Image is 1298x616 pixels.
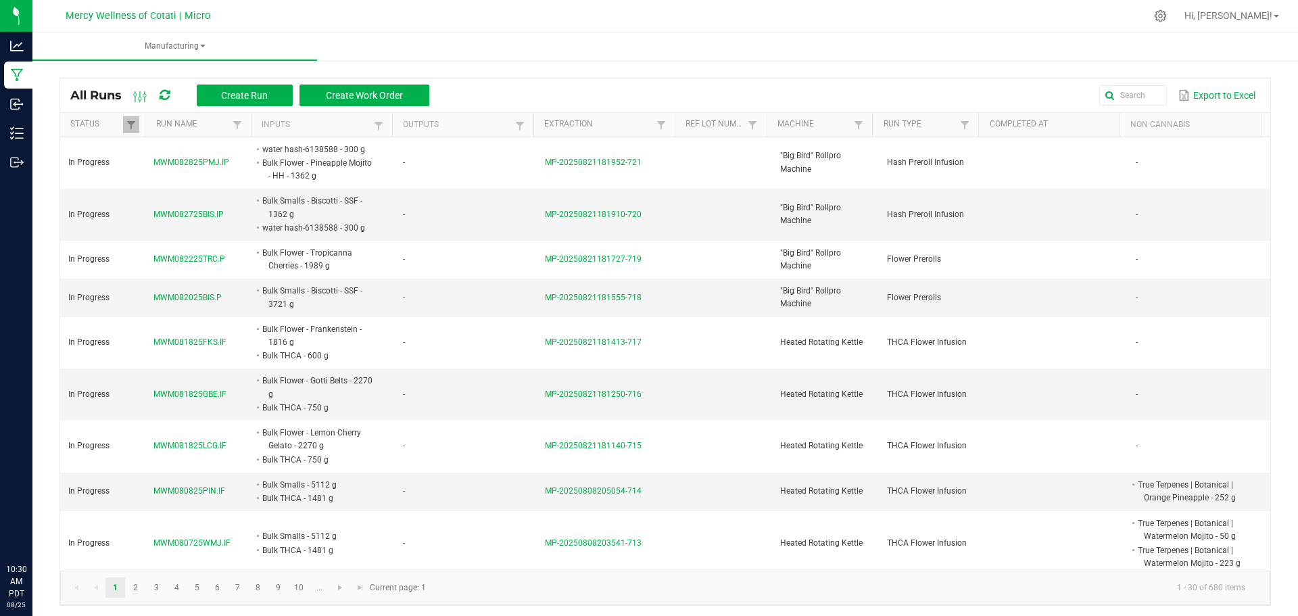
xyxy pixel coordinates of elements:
li: water hash-6138588 - 300 g [260,221,373,235]
li: True Terpenes | Botanical | Watermelon Mojito - 223 g [1136,544,1249,570]
span: Heated Rotating Kettle [780,441,863,450]
span: In Progress [68,210,110,219]
a: Ref Lot NumberSortable [686,119,744,130]
td: - [1128,241,1270,279]
a: Completed AtSortable [990,119,1115,130]
span: MWM082025BIS.P [153,291,222,304]
li: Bulk THCA - 1481 g [260,492,373,505]
span: THCA Flower Infusion [887,337,967,347]
li: Bulk THCA - 750 g [260,453,373,467]
td: - [1128,189,1270,241]
td: - [395,137,537,189]
a: Manufacturing [32,32,317,61]
span: Go to the last page [355,582,366,593]
button: Create Work Order [299,85,429,106]
a: Page 6 [208,577,227,598]
li: True Terpenes | Botanical | Watermelon Mojito - 50 g [1136,517,1249,543]
span: Hash Preroll Infusion [887,158,964,167]
td: - [395,241,537,279]
span: In Progress [68,293,110,302]
span: THCA Flower Infusion [887,538,967,548]
span: THCA Flower Infusion [887,389,967,399]
th: Outputs [392,113,533,137]
span: "Big Bird" Rollpro Machine [780,151,841,173]
a: Run TypeSortable [884,119,957,130]
a: StatusSortable [70,119,123,130]
kendo-pager-info: 1 - 30 of 680 items [434,577,1256,599]
a: Filter [229,116,245,133]
li: Bulk Flower - Frankenstein - 1816 g [260,323,373,349]
span: Flower Prerolls [887,254,941,264]
td: - [395,189,537,241]
span: Heated Rotating Kettle [780,337,863,347]
inline-svg: Analytics [10,39,24,53]
span: MWM082225TRC.P [153,253,225,266]
span: MWM080825PIN.IF [153,485,225,498]
input: Search [1099,85,1167,105]
iframe: Resource center unread badge [40,506,56,522]
li: Bulk Flower - Tropicanna Cherries - 1989 g [260,246,373,273]
span: "Big Bird" Rollpro Machine [780,286,841,308]
span: MWM082825PMJ.IP [153,156,229,169]
a: Page 5 [187,577,207,598]
iframe: Resource center [14,508,54,548]
span: Mercy Wellness of Cotati | Micro [66,10,210,22]
a: Page 2 [126,577,145,598]
li: Bulk Smalls - 5112 g [260,478,373,492]
span: Go to the next page [335,582,345,593]
td: - [395,279,537,316]
a: Filter [370,117,387,134]
span: Manufacturing [32,41,317,52]
kendo-pager: Current page: 1 [60,571,1270,605]
li: Bulk Flower - Gotti Belts - 2270 g [260,374,373,400]
a: Filter [512,117,528,134]
th: Inputs [251,113,392,137]
a: Filter [957,116,973,133]
li: Bulk Flower - Pineapple Mojito - HH - 1362 g [260,156,373,183]
span: Heated Rotating Kettle [780,486,863,496]
span: In Progress [68,158,110,167]
a: Page 11 [310,577,329,598]
a: Go to the last page [350,577,370,598]
span: Hi, [PERSON_NAME]! [1184,10,1272,21]
span: "Big Bird" Rollpro Machine [780,248,841,270]
a: Page 10 [289,577,309,598]
span: MP-20250821181910-720 [545,210,642,219]
td: - [1128,279,1270,316]
span: THCA Flower Infusion [887,441,967,450]
span: MWM080725WMJ.IF [153,537,231,550]
td: - [395,421,537,473]
li: Bulk THCA - 1481 g [260,544,373,557]
a: Page 8 [248,577,268,598]
li: Bulk THCA - 750 g [260,401,373,414]
li: Bulk Smalls - Biscotti - SSF - 3721 g [260,284,373,310]
td: - [1128,421,1270,473]
span: Heated Rotating Kettle [780,538,863,548]
button: Create Run [197,85,293,106]
li: Bulk THCA - 600 g [260,349,373,362]
span: MP-20250821181555-718 [545,293,642,302]
span: MP-20250821181952-721 [545,158,642,167]
td: - [395,473,537,511]
span: MWM082725BIS.IP [153,208,224,221]
span: In Progress [68,486,110,496]
span: MWM081825FKS.IF [153,336,226,349]
span: In Progress [68,389,110,399]
span: MP-20250808205054-714 [545,486,642,496]
a: Run NameSortable [156,119,229,130]
span: In Progress [68,254,110,264]
span: "Big Bird" Rollpro Machine [780,203,841,225]
span: In Progress [68,538,110,548]
inline-svg: Manufacturing [10,68,24,82]
a: Page 4 [167,577,187,598]
td: - [395,369,537,421]
inline-svg: Outbound [10,156,24,169]
inline-svg: Inbound [10,97,24,111]
button: Export to Excel [1175,84,1259,107]
span: In Progress [68,441,110,450]
span: MP-20250821181727-719 [545,254,642,264]
td: - [1128,317,1270,369]
span: In Progress [68,337,110,347]
span: THCA Flower Infusion [887,486,967,496]
a: Filter [744,116,761,133]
